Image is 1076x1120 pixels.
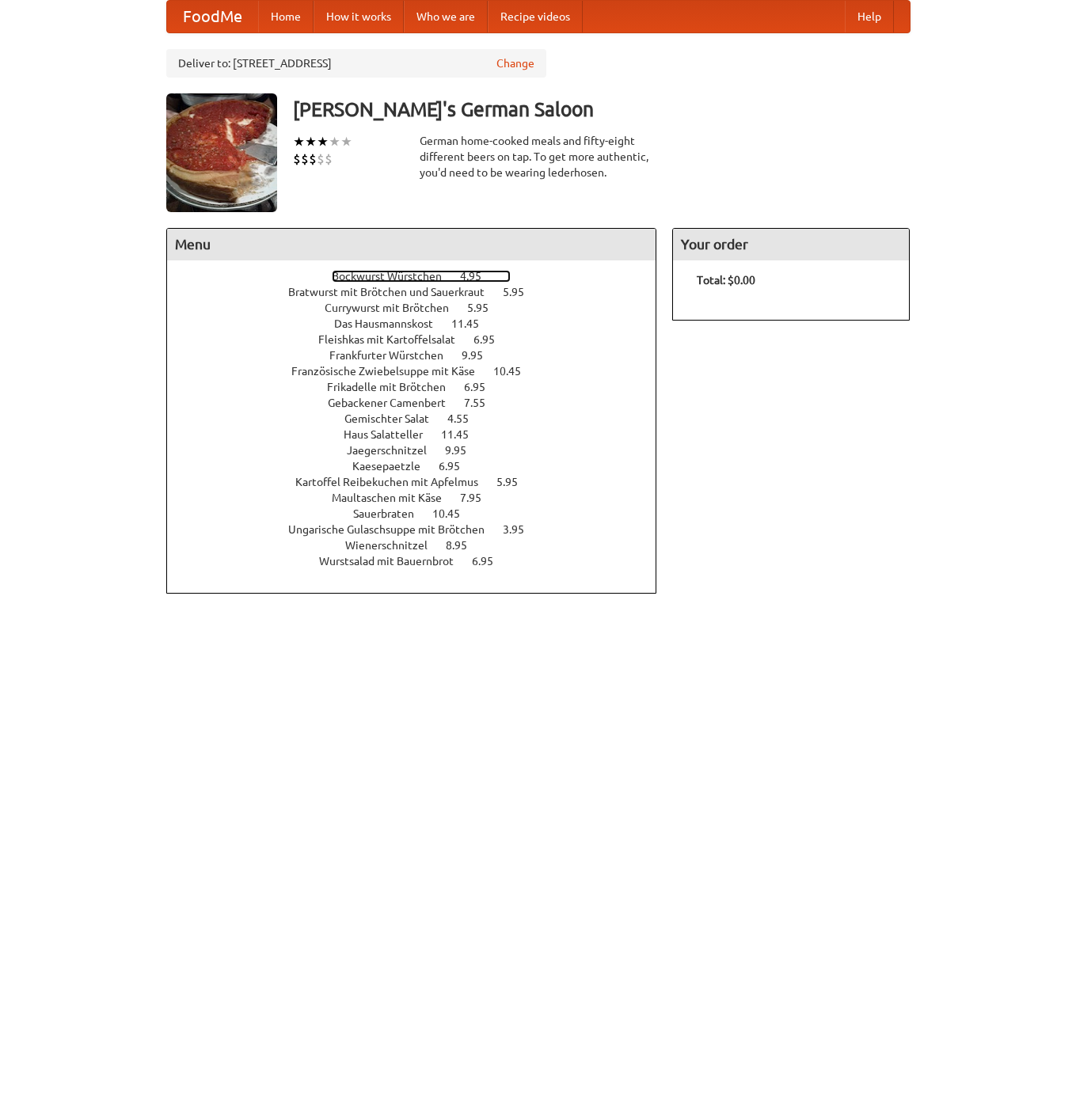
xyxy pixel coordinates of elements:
a: Haus Salatteller 11.45 [344,428,498,441]
span: 5.95 [503,286,540,298]
span: 9.95 [462,349,499,362]
li: $ [293,150,301,168]
span: 9.95 [445,444,482,457]
span: Wienerschnitzel [345,539,443,552]
div: German home-cooked meals and fifty-eight different beers on tap. To get more authentic, you'd nee... [420,133,657,180]
span: 6.95 [464,381,501,393]
a: How it works [314,1,404,32]
a: Recipe videos [488,1,583,32]
span: 5.95 [467,302,504,314]
span: 7.95 [460,492,497,504]
h4: Your order [673,229,909,260]
span: Maultaschen mit Käse [332,492,458,504]
a: Maultaschen mit Käse 7.95 [332,492,511,504]
span: Bockwurst Würstchen [332,270,458,283]
span: 6.95 [473,333,511,346]
span: Gemischter Salat [344,412,445,425]
li: $ [325,150,333,168]
li: ★ [293,133,305,150]
a: Fleishkas mit Kartoffelsalat 6.95 [318,333,524,346]
a: Ungarische Gulaschsuppe mit Brötchen 3.95 [288,523,553,536]
h4: Menu [167,229,656,260]
span: 3.95 [503,523,540,536]
span: 11.45 [451,317,495,330]
a: Gemischter Salat 4.55 [344,412,498,425]
a: Currywurst mit Brötchen 5.95 [325,302,518,314]
a: Help [845,1,894,32]
a: Sauerbraten 10.45 [353,507,489,520]
span: Das Hausmannskost [334,317,449,330]
a: Wurstsalad mit Bauernbrot 6.95 [319,555,523,568]
li: ★ [329,133,340,150]
div: Deliver to: [STREET_ADDRESS] [166,49,546,78]
li: $ [301,150,309,168]
li: ★ [317,133,329,150]
span: 10.45 [432,507,476,520]
span: 5.95 [496,476,534,488]
a: Frankfurter Würstchen 9.95 [329,349,512,362]
span: Wurstsalad mit Bauernbrot [319,555,470,568]
h3: [PERSON_NAME]'s German Saloon [293,93,911,125]
span: Haus Salatteller [344,428,439,441]
span: Gebackener Camenbert [328,397,462,409]
a: Home [258,1,314,32]
span: Kaesepaetzle [352,460,436,473]
span: 8.95 [446,539,483,552]
span: 6.95 [439,460,476,473]
a: Wienerschnitzel 8.95 [345,539,496,552]
a: Gebackener Camenbert 7.55 [328,397,515,409]
li: $ [309,150,317,168]
span: 7.55 [464,397,501,409]
a: Bratwurst mit Brötchen und Sauerkraut 5.95 [288,286,553,298]
b: Total: $0.00 [697,274,755,287]
span: Fleishkas mit Kartoffelsalat [318,333,471,346]
span: 4.95 [460,270,497,283]
span: Ungarische Gulaschsuppe mit Brötchen [288,523,500,536]
span: Jaegerschnitzel [347,444,443,457]
a: FoodMe [167,1,258,32]
span: Sauerbraten [353,507,430,520]
li: ★ [305,133,317,150]
li: $ [317,150,325,168]
a: Kartoffel Reibekuchen mit Apfelmus 5.95 [295,476,547,488]
img: angular.jpg [166,93,277,212]
span: 10.45 [493,365,537,378]
span: 11.45 [441,428,485,441]
a: Kaesepaetzle 6.95 [352,460,489,473]
a: Frikadelle mit Brötchen 6.95 [327,381,515,393]
a: Das Hausmannskost 11.45 [334,317,508,330]
span: Kartoffel Reibekuchen mit Apfelmus [295,476,494,488]
li: ★ [340,133,352,150]
a: Who we are [404,1,488,32]
span: Currywurst mit Brötchen [325,302,465,314]
a: Bockwurst Würstchen 4.95 [332,270,511,283]
span: Bratwurst mit Brötchen und Sauerkraut [288,286,500,298]
a: Change [496,55,534,71]
span: Französische Zwiebelsuppe mit Käse [291,365,491,378]
a: Jaegerschnitzel 9.95 [347,444,496,457]
span: Frikadelle mit Brötchen [327,381,462,393]
span: 4.55 [447,412,485,425]
a: Französische Zwiebelsuppe mit Käse 10.45 [291,365,550,378]
span: Frankfurter Würstchen [329,349,459,362]
span: 6.95 [472,555,509,568]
